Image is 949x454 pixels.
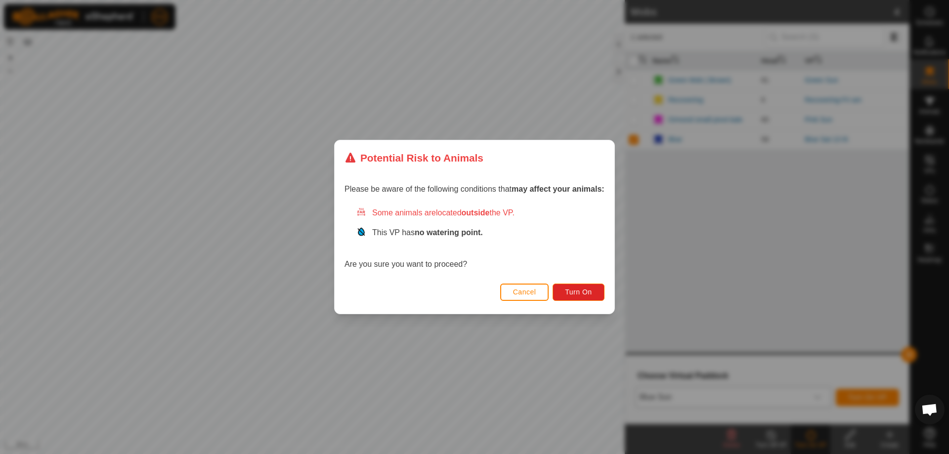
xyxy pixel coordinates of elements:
[415,228,483,237] strong: no watering point.
[500,284,549,301] button: Cancel
[512,185,604,193] strong: may affect your animals:
[436,208,515,217] span: located the VP.
[345,207,604,270] div: Are you sure you want to proceed?
[565,288,592,296] span: Turn On
[553,284,604,301] button: Turn On
[513,288,536,296] span: Cancel
[462,208,490,217] strong: outside
[345,185,604,193] span: Please be aware of the following conditions that
[915,395,945,424] div: Open chat
[372,228,483,237] span: This VP has
[356,207,604,219] div: Some animals are
[345,150,483,165] div: Potential Risk to Animals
